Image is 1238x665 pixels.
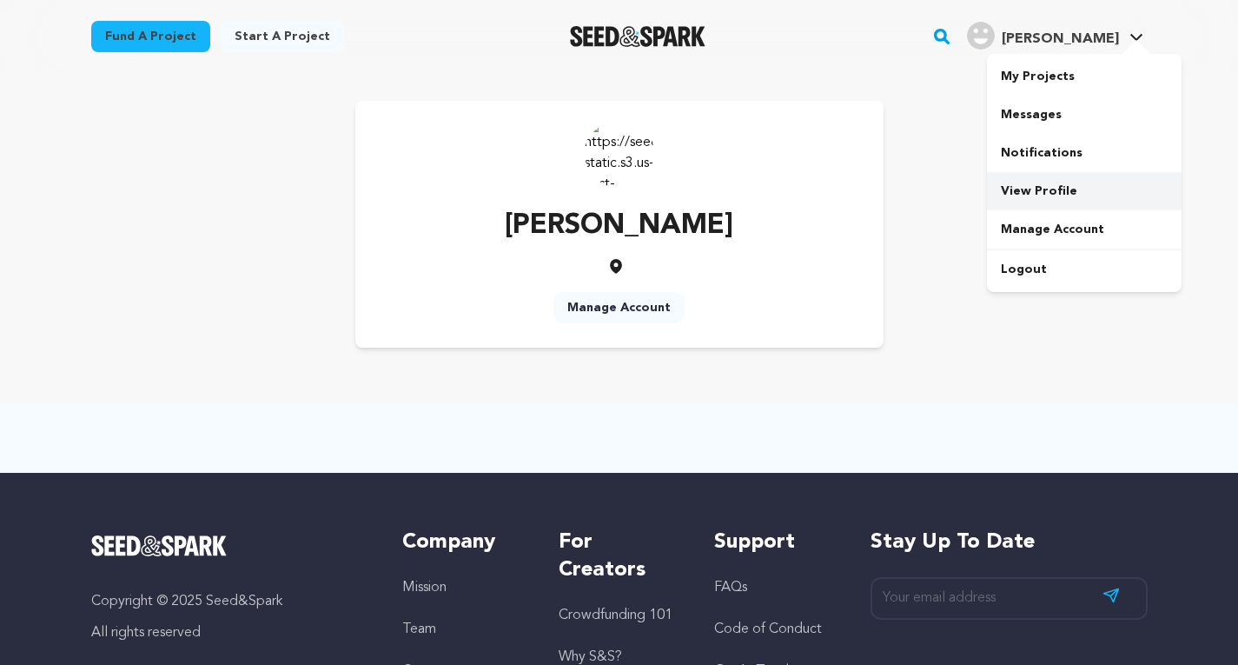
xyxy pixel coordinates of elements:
[987,210,1182,249] a: Manage Account
[987,134,1182,172] a: Notifications
[987,57,1182,96] a: My Projects
[987,172,1182,210] a: View Profile
[871,577,1148,620] input: Your email address
[963,18,1147,55] span: Mehra R.'s Profile
[714,581,747,595] a: FAQs
[402,529,523,556] h5: Company
[559,608,672,622] a: Crowdfunding 101
[553,292,685,323] a: Manage Account
[963,18,1147,50] a: Mehra R.'s Profile
[91,535,368,556] a: Seed&Spark Homepage
[987,250,1182,289] a: Logout
[967,22,1119,50] div: Mehra R.'s Profile
[91,535,228,556] img: Seed&Spark Logo
[871,529,1148,556] h5: Stay up to date
[559,650,622,664] a: Why S&S?
[714,622,822,636] a: Code of Conduct
[91,622,368,643] p: All rights reserved
[987,96,1182,134] a: Messages
[91,21,210,52] a: Fund a project
[1002,32,1119,46] span: [PERSON_NAME]
[91,591,368,612] p: Copyright © 2025 Seed&Spark
[505,205,733,247] p: [PERSON_NAME]
[570,26,706,47] img: Seed&Spark Logo Dark Mode
[559,529,679,584] h5: For Creators
[402,622,436,636] a: Team
[967,22,995,50] img: user.png
[585,118,654,188] img: https://seedandspark-static.s3.us-east-2.amazonaws.com/images/User/002/309/892/medium/ACg8ocJxOpg...
[570,26,706,47] a: Seed&Spark Homepage
[714,529,835,556] h5: Support
[221,21,344,52] a: Start a project
[402,581,447,595] a: Mission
